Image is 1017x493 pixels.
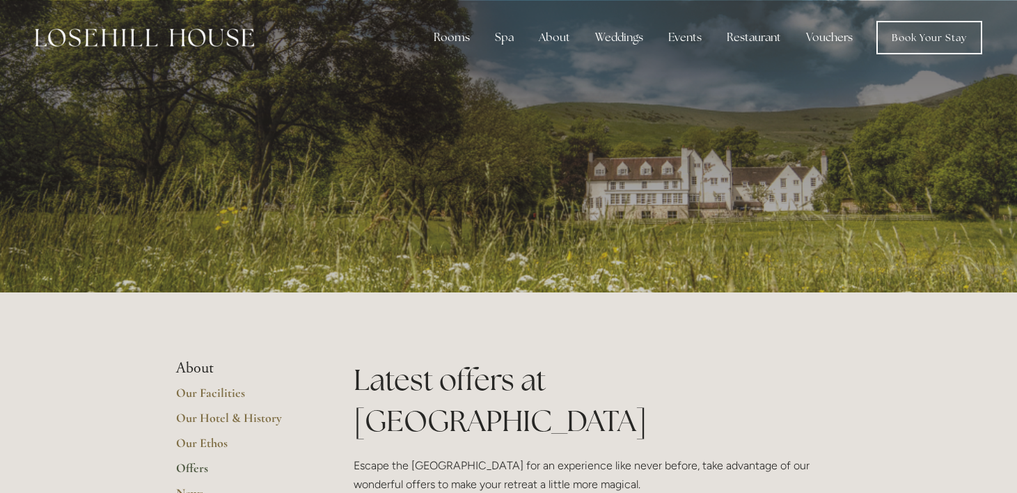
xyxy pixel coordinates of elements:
[528,24,581,52] div: About
[716,24,792,52] div: Restaurant
[423,24,481,52] div: Rooms
[176,460,309,485] a: Offers
[176,385,309,410] a: Our Facilities
[35,29,254,47] img: Losehill House
[795,24,864,52] a: Vouchers
[176,435,309,460] a: Our Ethos
[484,24,525,52] div: Spa
[354,359,842,441] h1: Latest offers at [GEOGRAPHIC_DATA]
[657,24,713,52] div: Events
[176,359,309,377] li: About
[176,410,309,435] a: Our Hotel & History
[876,21,982,54] a: Book Your Stay
[584,24,654,52] div: Weddings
